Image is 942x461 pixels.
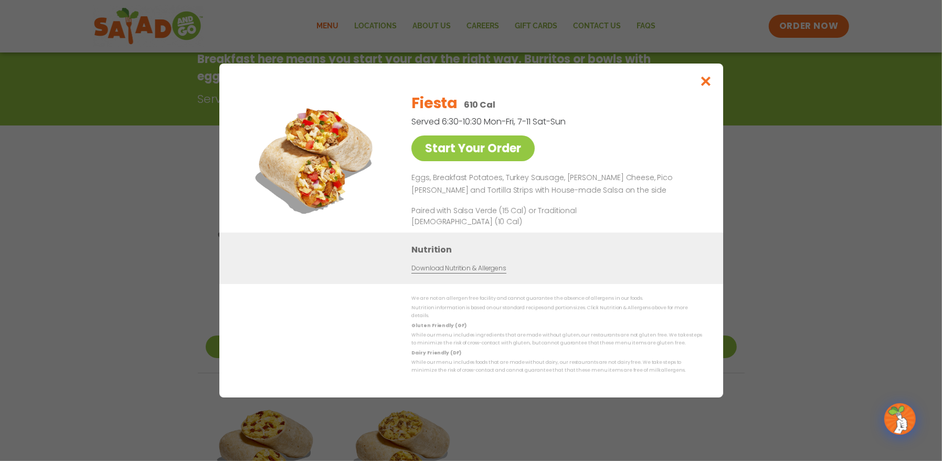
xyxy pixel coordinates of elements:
strong: Gluten Friendly (GF) [411,322,466,329]
a: Start Your Order [411,135,535,161]
p: Nutrition information is based on our standard recipes and portion sizes. Click Nutrition & Aller... [411,304,702,320]
p: Served 6:30-10:30 Mon-Fri, 7-11 Sat-Sun [411,115,648,128]
img: Featured product photo for Fiesta [243,85,390,232]
strong: Dairy Friendly (DF) [411,350,461,356]
p: 610 Cal [463,98,495,111]
p: Paired with Salsa Verde (15 Cal) or Traditional [DEMOGRAPHIC_DATA] (10 Cal) [411,205,606,227]
p: While our menu includes foods that are made without dairy, our restaurants are not dairy free. We... [411,359,702,375]
img: wpChatIcon [885,404,915,434]
p: Eggs, Breakfast Potatoes, Turkey Sausage, [PERSON_NAME] Cheese, Pico [PERSON_NAME] and Tortilla S... [411,172,698,197]
p: We are not an allergen free facility and cannot guarantee the absence of allergens in our foods. [411,295,702,302]
button: Close modal [689,64,723,99]
p: While our menu includes ingredients that are made without gluten, our restaurants are not gluten ... [411,331,702,348]
h2: Fiesta [411,92,457,114]
h3: Nutrition [411,243,707,256]
a: Download Nutrition & Allergens [411,264,506,274]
